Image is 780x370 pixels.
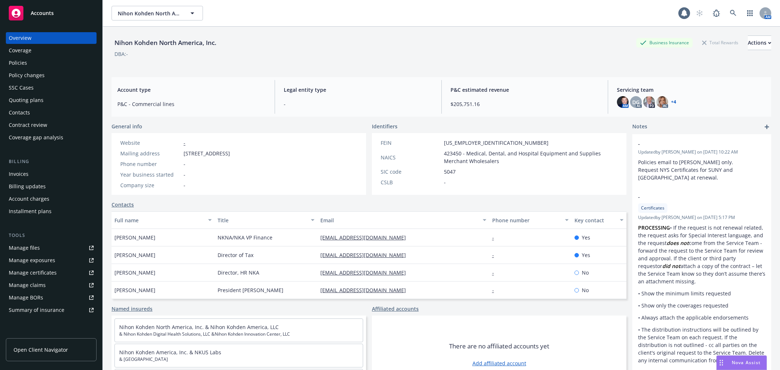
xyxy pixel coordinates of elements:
img: photo [656,96,668,108]
div: Mailing address [120,150,181,157]
button: Title [215,211,318,229]
a: Nihon Kohden America, Inc. & NKUS Labs [119,349,221,356]
div: Manage exposures [9,254,55,266]
button: Email [317,211,489,229]
div: Business Insurance [636,38,693,47]
a: - [492,287,500,294]
span: Accounts [31,10,54,16]
div: Account charges [9,193,49,205]
a: Contract review [6,119,97,131]
div: Phone number [492,216,561,224]
p: • The distribution instructions will be outlined by the Service Team on each request. If the dist... [638,326,765,364]
a: [EMAIL_ADDRESS][DOMAIN_NAME] [320,252,412,258]
a: [EMAIL_ADDRESS][DOMAIN_NAME] [320,234,412,241]
span: P&C - Commercial lines [117,100,266,108]
span: [US_EMPLOYER_IDENTIFICATION_NUMBER] [444,139,549,147]
span: No [582,286,589,294]
button: Key contact [572,211,626,229]
a: Policy changes [6,69,97,81]
span: Yes [582,234,590,241]
span: Director, HR NKA [218,269,259,276]
a: Report a Bug [709,6,724,20]
a: Manage claims [6,279,97,291]
div: Title [218,216,307,224]
div: Quoting plans [9,94,44,106]
div: Year business started [120,171,181,178]
button: Nihon Kohden North America, Inc. [112,6,203,20]
div: Company size [120,181,181,189]
div: Key contact [574,216,615,224]
div: Phone number [120,160,181,168]
span: - [184,160,185,168]
div: Policy changes [9,69,45,81]
a: add [762,122,771,131]
div: NAICS [381,154,441,161]
span: - [638,140,746,148]
a: Coverage [6,45,97,56]
a: SSC Cases [6,82,97,94]
span: Nova Assist [732,359,761,366]
div: Manage files [9,242,40,254]
a: Add affiliated account [472,359,526,367]
p: • Show only the coverages requested [638,302,765,309]
a: Search [726,6,741,20]
div: Coverage [9,45,31,56]
span: - [284,100,432,108]
a: Nihon Kohden North America, Inc. & Nihon Kohden America, LLC [119,324,279,331]
div: SIC code [381,168,441,175]
div: Website [120,139,181,147]
a: - [184,139,185,146]
a: Switch app [743,6,757,20]
a: Coverage gap analysis [6,132,97,143]
span: Director of Tax [218,251,253,259]
a: Contacts [6,107,97,118]
p: Policies email to [PERSON_NAME] only. Request NYS Certificates for SUNY and [GEOGRAPHIC_DATA] at ... [638,158,765,181]
span: [PERSON_NAME] [114,269,155,276]
em: does not [667,239,689,246]
div: Summary of insurance [9,304,64,316]
span: Legal entity type [284,86,432,94]
button: Phone number [489,211,572,229]
span: P&C estimated revenue [451,86,599,94]
span: Nihon Kohden North America, Inc. [118,10,181,17]
a: Affiliated accounts [372,305,419,313]
div: SSC Cases [9,82,34,94]
a: Named insureds [112,305,152,313]
a: Start snowing [692,6,707,20]
span: There are no affiliated accounts yet [449,342,549,351]
em: did not [662,263,681,269]
div: -Updatedby [PERSON_NAME] on [DATE] 10:22 AMPolicies email to [PERSON_NAME] only. Request NYS Cert... [632,134,771,187]
a: Policies [6,57,97,69]
span: 423450 - Medical, Dental, and Hospital Equipment and Supplies Merchant Wholesalers [444,150,618,165]
div: Full name [114,216,204,224]
span: 5047 [444,168,456,175]
a: Accounts [6,3,97,23]
a: [EMAIL_ADDRESS][DOMAIN_NAME] [320,269,412,276]
span: NKNA/NKA VP Finance [218,234,272,241]
a: Manage exposures [6,254,97,266]
div: Contacts [9,107,30,118]
div: Email [320,216,478,224]
span: Servicing team [617,86,765,94]
a: Invoices [6,168,97,180]
div: Installment plans [9,205,52,217]
span: Identifiers [372,122,397,130]
a: Billing updates [6,181,97,192]
a: Overview [6,32,97,44]
div: Analytics hub [6,331,97,338]
span: General info [112,122,142,130]
span: $205,751.16 [451,100,599,108]
span: - [638,193,746,201]
div: DBA: - [114,50,128,58]
div: Billing [6,158,97,165]
div: Nihon Kohden North America, Inc. [112,38,219,48]
a: Manage certificates [6,267,97,279]
span: No [582,269,589,276]
span: Account type [117,86,266,94]
span: - [184,181,185,189]
span: & Nihon Kohden Digital Health Solutions, LLC &Nihon Kohden Innovation Center, LLC [119,331,358,337]
span: - [444,178,446,186]
strong: PROCESSING [638,224,670,231]
span: Updated by [PERSON_NAME] on [DATE] 5:17 PM [638,214,765,221]
button: Actions [748,35,771,50]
